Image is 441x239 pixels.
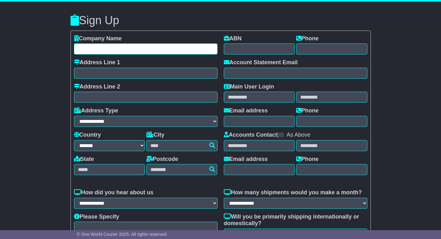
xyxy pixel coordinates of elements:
[296,107,319,114] label: Phone
[224,132,277,139] label: Accounts Contact
[146,132,164,139] label: City
[224,107,268,114] label: Email address
[77,232,168,237] span: © One World Courier 2025. All rights reserved.
[296,156,319,163] label: Phone
[224,189,362,196] label: How many shipments would you make a month?
[74,107,118,114] label: Address Type
[74,156,94,163] label: State
[71,14,371,27] h3: Sign Up
[296,35,319,42] label: Phone
[74,132,101,139] label: Country
[74,189,154,196] label: How did you hear about us
[146,156,178,163] label: Postcode
[74,213,119,220] label: Please Specify
[74,35,122,42] label: Company Name
[224,213,367,227] label: Will you be primarily shipping internationally or domestically?
[224,59,298,66] label: Account Statement Email
[224,132,367,140] div: |
[74,83,120,90] label: Address Line 2
[74,59,120,66] label: Address Line 1
[224,35,242,42] label: ABN
[286,132,310,139] label: As Above
[224,83,274,90] label: Main User Login
[224,156,268,163] label: Email address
